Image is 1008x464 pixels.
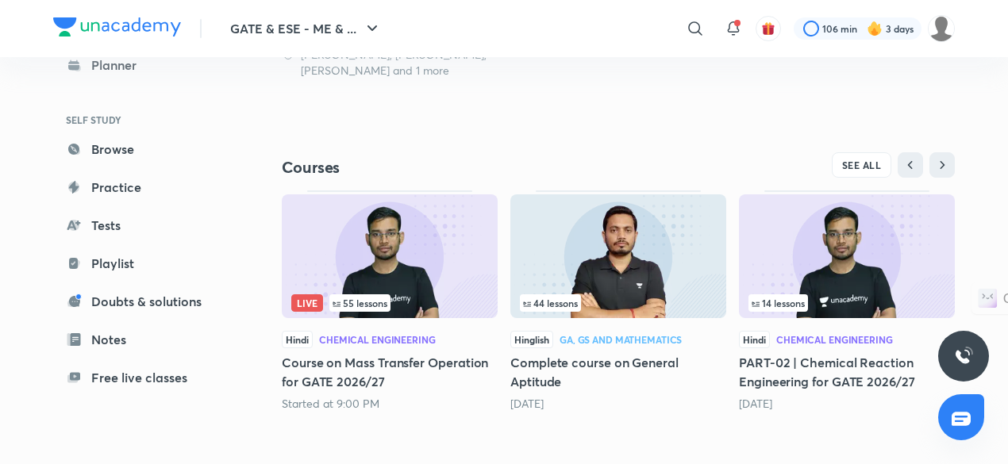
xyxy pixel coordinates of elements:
a: Practice [53,171,237,203]
div: left [520,294,717,312]
div: infocontainer [291,294,488,312]
a: Doubts & solutions [53,286,237,317]
a: Planner [53,49,237,81]
img: yash Singh [928,15,955,42]
div: PART-02 | Chemical Reaction Engineering for GATE 2026/27 [739,190,955,411]
a: Browse [53,133,237,165]
span: Live [291,294,323,312]
div: Chemical Engineering [319,335,436,344]
div: infosection [291,294,488,312]
h4: Courses [282,157,618,178]
div: Complete course on General Aptitude [510,190,726,411]
img: streak [867,21,883,36]
a: Company Logo [53,17,181,40]
div: infosection [748,294,945,312]
img: avatar [761,21,775,36]
button: SEE ALL [832,152,892,178]
div: left [291,294,488,312]
div: 10 days ago [739,396,955,412]
img: Thumbnail [282,194,498,318]
h5: Complete course on General Aptitude [510,353,726,391]
h6: SELF STUDY [53,106,237,133]
div: infocontainer [748,294,945,312]
div: Started at 9:00 PM [282,396,498,412]
h5: PART-02 | Chemical Reaction Engineering for GATE 2026/27 [739,353,955,391]
div: 9 days ago [510,396,726,412]
a: Free live classes [53,362,237,393]
h5: Course on Mass Transfer Operation for GATE 2026/27 [282,353,498,391]
span: Hindi [739,331,770,348]
span: Hinglish [510,331,553,348]
button: avatar [756,16,781,41]
div: GA, GS and Mathematics [560,335,682,344]
img: Thumbnail [510,194,726,318]
div: infosection [520,294,717,312]
span: 55 lessons [333,298,387,308]
a: Notes [53,324,237,355]
span: SEE ALL [842,159,882,171]
img: Company Logo [53,17,181,36]
div: left [748,294,945,312]
div: Course on Mass Transfer Operation for GATE 2026/27 [282,190,498,411]
img: Thumbnail [739,194,955,318]
span: 14 lessons [752,298,805,308]
a: Tests [53,209,237,241]
a: Playlist [53,247,237,279]
button: GATE & ESE - ME & ... [221,13,391,44]
div: Chemical Engineering [776,335,893,344]
span: 44 lessons [523,298,578,308]
img: ttu [954,347,973,366]
div: Devendra Poonia, Ankur Bansal, Aman Raj and 1 more [282,47,498,79]
span: Hindi [282,331,313,348]
div: infocontainer [520,294,717,312]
